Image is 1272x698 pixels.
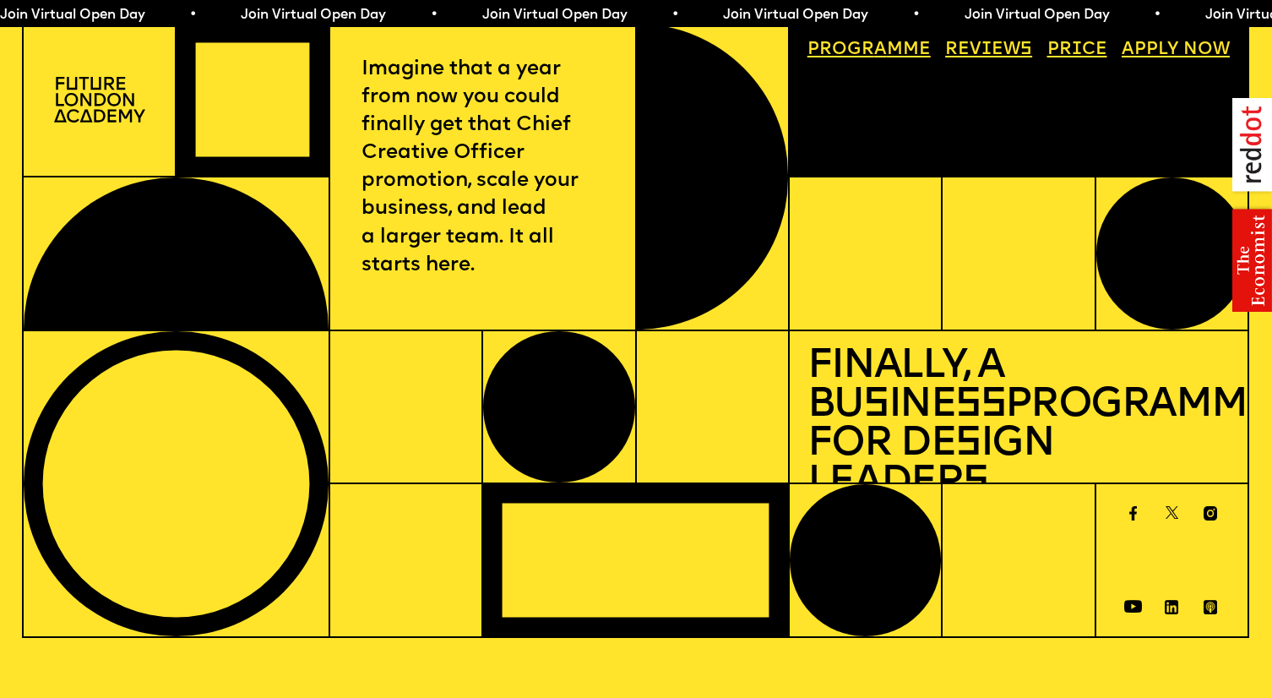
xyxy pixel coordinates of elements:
[912,8,920,22] span: •
[1122,41,1134,58] span: A
[671,8,678,22] span: •
[188,8,196,22] span: •
[874,41,887,58] span: a
[430,8,438,22] span: •
[863,385,889,426] span: s
[963,463,988,504] span: s
[1038,33,1116,68] a: Price
[955,385,1005,426] span: ss
[361,56,602,280] p: Imagine that a year from now you could finally get that Chief Creative Officer promotion, scale y...
[955,424,981,465] span: s
[937,33,1041,68] a: Reviews
[1153,8,1161,22] span: •
[798,33,939,68] a: Programme
[807,348,1230,503] h1: Finally, a Bu ine Programme for De ign Leader
[1113,33,1239,68] a: Apply now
